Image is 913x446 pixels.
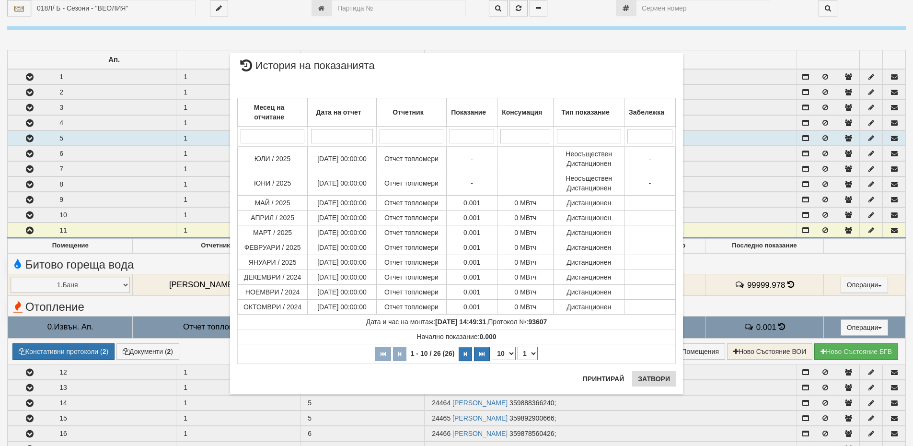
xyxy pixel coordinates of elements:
td: [DATE] 00:00:00 [308,225,377,240]
button: Принтирай [577,371,630,387]
th: Забележка: No sort applied, activate to apply an ascending sort [624,98,675,126]
span: 1 - 10 / 26 (26) [408,350,457,357]
td: Дистанционен [554,210,624,225]
th: Дата на отчет: No sort applied, activate to apply an ascending sort [308,98,377,126]
td: ОКТОМВРИ / 2024 [238,299,308,314]
span: - [471,179,473,187]
b: Показание [451,108,486,116]
td: Неосъществен Дистанционен [554,171,624,195]
td: Отчет топломери [376,210,446,225]
td: [DATE] 00:00:00 [308,210,377,225]
td: [DATE] 00:00:00 [308,299,377,314]
span: 0.001 [463,303,480,311]
td: Неосъществен Дистанционен [554,146,624,171]
b: Дата на отчет [316,108,361,116]
span: Дата и час на монтаж: [366,318,486,326]
td: Отчет топломери [376,225,446,240]
td: ЯНУАРИ / 2025 [238,255,308,270]
select: Страница номер [518,347,538,360]
span: 0 МВтч [514,273,536,281]
td: МАРТ / 2025 [238,225,308,240]
b: Месец на отчитане [254,104,285,121]
strong: 0.000 [480,333,497,340]
td: ЮЛИ / 2025 [238,146,308,171]
td: Отчет топломери [376,146,446,171]
td: [DATE] 00:00:00 [308,171,377,195]
span: 0 МВтч [514,229,536,236]
b: Забележка [629,108,664,116]
th: Консумация: No sort applied, activate to apply an ascending sort [497,98,554,126]
span: 0 МВтч [514,244,536,251]
td: ЮНИ / 2025 [238,171,308,195]
th: Месец на отчитане: No sort applied, activate to apply an ascending sort [238,98,308,126]
td: АПРИЛ / 2025 [238,210,308,225]
span: 0.001 [463,244,480,251]
button: Затвори [632,371,676,387]
b: Отчетник [393,108,423,116]
span: 0.001 [463,214,480,222]
span: 0 МВтч [514,303,536,311]
td: Дистанционен [554,195,624,210]
button: Последна страница [474,347,490,361]
td: [DATE] 00:00:00 [308,146,377,171]
span: 0 МВтч [514,214,536,222]
td: Дистанционен [554,225,624,240]
strong: 93607 [528,318,547,326]
td: , [238,314,676,329]
td: [DATE] 00:00:00 [308,284,377,299]
th: Показание: No sort applied, activate to apply an ascending sort [447,98,497,126]
td: Отчет топломери [376,270,446,284]
span: 0.001 [463,199,480,207]
td: Дистанционен [554,240,624,255]
td: Дистанционен [554,284,624,299]
strong: [DATE] 14:49:31 [435,318,486,326]
td: Отчет топломери [376,284,446,299]
span: История на показанията [237,60,375,78]
span: Протокол №: [488,318,547,326]
button: Първа страница [375,347,391,361]
td: Отчет топломери [376,255,446,270]
span: - [471,155,473,163]
td: МАЙ / 2025 [238,195,308,210]
span: Начално показание: [416,333,496,340]
span: 0 МВтч [514,288,536,296]
td: Отчет топломери [376,195,446,210]
td: Отчет топломери [376,171,446,195]
th: Отчетник: No sort applied, activate to apply an ascending sort [376,98,446,126]
td: Отчет топломери [376,299,446,314]
span: - [649,179,651,187]
td: Отчет топломери [376,240,446,255]
span: 0.001 [463,258,480,266]
span: 0 МВтч [514,199,536,207]
td: [DATE] 00:00:00 [308,240,377,255]
button: Следваща страница [459,347,472,361]
b: Тип показание [562,108,610,116]
span: 0 МВтч [514,258,536,266]
select: Брой редове на страница [492,347,516,360]
span: - [649,155,651,163]
b: Консумация [502,108,542,116]
td: [DATE] 00:00:00 [308,270,377,284]
td: ФЕВРУАРИ / 2025 [238,240,308,255]
th: Тип показание: No sort applied, activate to apply an ascending sort [554,98,624,126]
span: 0.001 [463,288,480,296]
td: Дистанционен [554,270,624,284]
td: НОЕМВРИ / 2024 [238,284,308,299]
button: Предишна страница [393,347,406,361]
span: 0.001 [463,273,480,281]
td: Дистанционен [554,299,624,314]
span: 0.001 [463,229,480,236]
td: [DATE] 00:00:00 [308,195,377,210]
td: ДЕКЕМВРИ / 2024 [238,270,308,284]
td: [DATE] 00:00:00 [308,255,377,270]
td: Дистанционен [554,255,624,270]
